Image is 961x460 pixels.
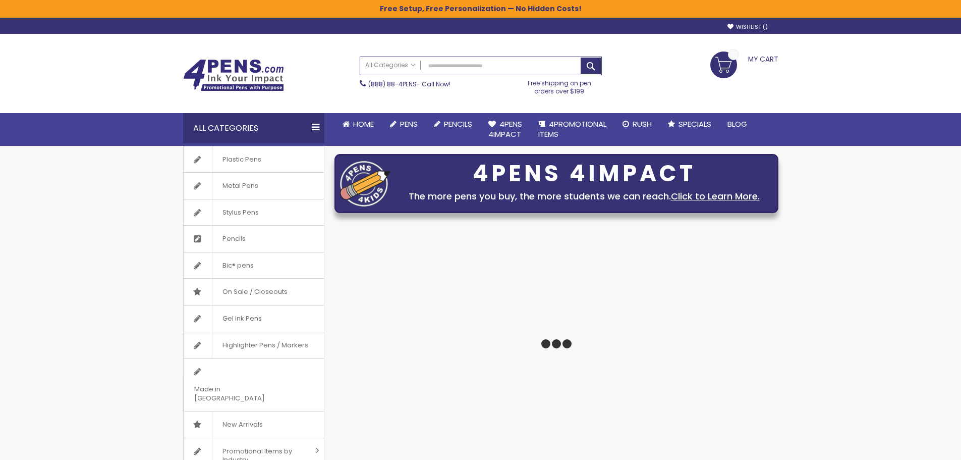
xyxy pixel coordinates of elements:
[184,332,324,359] a: Highlighter Pens / Markers
[184,279,324,305] a: On Sale / Closeouts
[368,80,417,88] a: (888) 88-4PENS
[184,252,324,279] a: Bic® pens
[212,173,268,199] span: Metal Pens
[671,190,760,202] a: Click to Learn More.
[382,113,426,135] a: Pens
[719,113,755,135] a: Blog
[530,113,614,146] a: 4PROMOTIONALITEMS
[444,119,472,129] span: Pencils
[365,61,416,69] span: All Categories
[727,119,747,129] span: Blog
[212,332,318,359] span: Highlighter Pens / Markers
[184,226,324,252] a: Pencils
[183,113,324,143] div: All Categories
[212,412,273,438] span: New Arrivals
[212,305,272,332] span: Gel Ink Pens
[184,146,324,173] a: Plastic Pens
[488,119,522,139] span: 4Pens 4impact
[360,57,421,74] a: All Categories
[480,113,530,146] a: 4Pens4impact
[633,119,652,129] span: Rush
[212,226,256,252] span: Pencils
[727,23,768,31] a: Wishlist
[212,279,298,305] span: On Sale / Closeouts
[212,252,264,279] span: Bic® pens
[660,113,719,135] a: Specials
[353,119,374,129] span: Home
[538,119,606,139] span: 4PROMOTIONAL ITEMS
[184,173,324,199] a: Metal Pens
[184,412,324,438] a: New Arrivals
[184,305,324,332] a: Gel Ink Pens
[679,119,711,129] span: Specials
[614,113,660,135] a: Rush
[184,376,299,411] span: Made in [GEOGRAPHIC_DATA]
[400,119,418,129] span: Pens
[183,59,284,91] img: 4Pens Custom Pens and Promotional Products
[212,146,271,173] span: Plastic Pens
[184,359,324,411] a: Made in [GEOGRAPHIC_DATA]
[395,163,773,184] div: 4PENS 4IMPACT
[395,189,773,203] div: The more pens you buy, the more students we can reach.
[368,80,450,88] span: - Call Now!
[426,113,480,135] a: Pencils
[212,199,269,226] span: Stylus Pens
[517,75,602,95] div: Free shipping on pen orders over $199
[184,199,324,226] a: Stylus Pens
[340,161,390,207] img: four_pen_logo.png
[334,113,382,135] a: Home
